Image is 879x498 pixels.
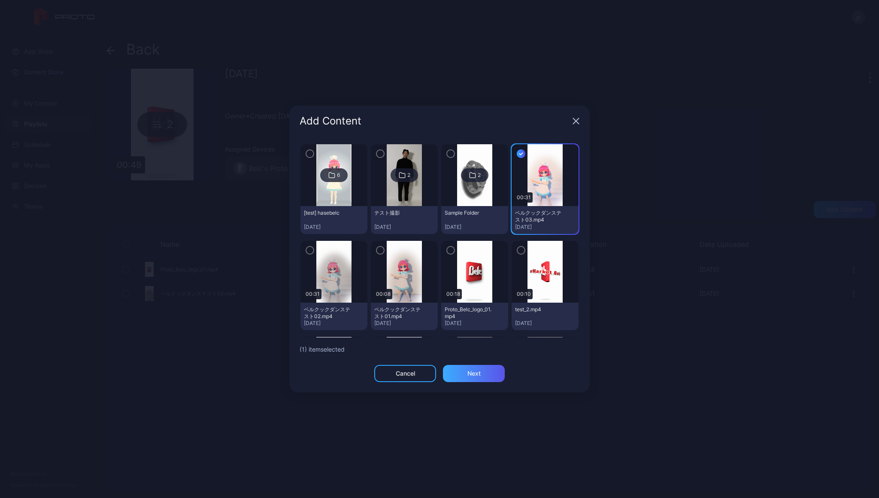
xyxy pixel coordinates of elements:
div: Sample Folder [445,210,492,216]
div: [test] hasebelc [304,210,351,216]
div: 2 [478,172,481,179]
div: ( 1 ) item selected [300,344,579,355]
div: 00:08 [374,289,392,299]
div: [DATE] [304,320,364,327]
div: Cancel [396,370,415,377]
div: test_2.mp4 [515,306,562,313]
div: [DATE] [374,224,434,231]
div: 2 [407,172,410,179]
div: テスト撮影 [374,210,421,216]
div: Proto_Belc_logo_01.mp4 [445,306,492,320]
div: [DATE] [374,320,434,327]
button: Cancel [374,365,436,382]
div: 00:31 [304,289,321,299]
div: ベルクックダンステスト02.mp4 [304,306,351,320]
div: [DATE] [445,320,505,327]
div: 00:18 [445,289,462,299]
div: [DATE] [304,224,364,231]
div: [DATE] [515,320,575,327]
div: 00:10 [515,289,533,299]
div: 00:31 [515,192,533,203]
div: ベルクックダンステスト03.mp4 [515,210,562,223]
div: [DATE] [515,224,575,231]
div: Next [467,370,481,377]
div: Add Content [300,116,569,126]
button: Next [443,365,505,382]
div: 6 [337,172,340,179]
div: [DATE] [445,224,505,231]
div: ベルクックダンステスト01.mp4 [374,306,421,320]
